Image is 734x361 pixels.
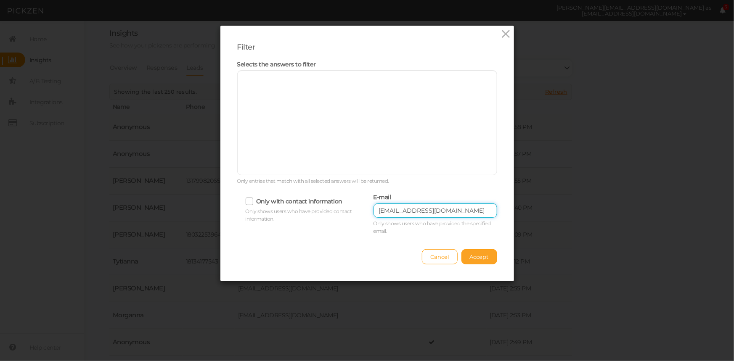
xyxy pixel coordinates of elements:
span: Selects the answers to filter [237,61,316,68]
label: Only with contact information [256,198,343,205]
span: Only shows users who have provided the specified email. [374,220,491,234]
span: Only shows users who have provided contact information. [246,208,352,222]
span: Accept [470,253,489,260]
label: E-mail [374,194,391,201]
span: Cancel [430,253,449,260]
button: Accept [461,249,497,264]
span: Only entries that match with all selected answers will be returned. [237,178,390,184]
span: Filter [237,42,255,52]
button: Cancel [422,249,458,264]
